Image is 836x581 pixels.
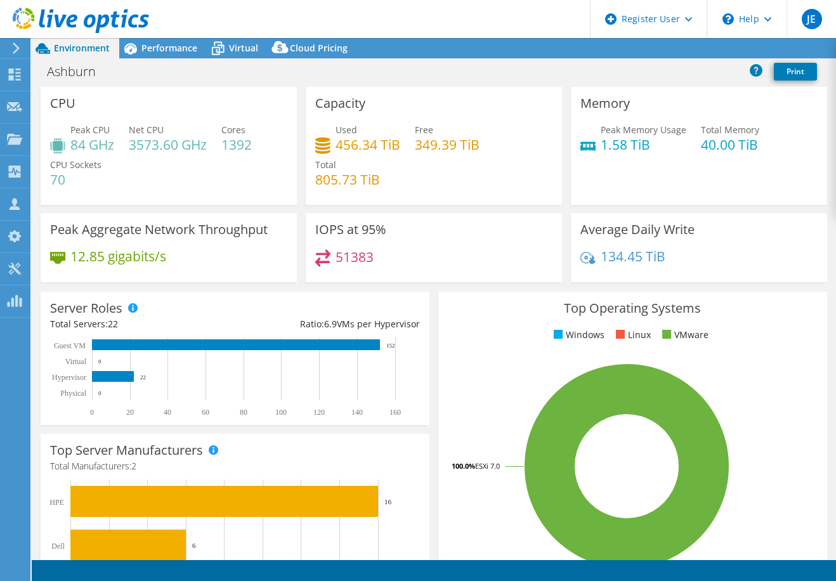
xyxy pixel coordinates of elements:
text: 22 [140,374,146,381]
h3: Average Daily Write [580,223,695,237]
text: 80 [240,408,247,417]
div: Total Servers: [50,317,235,331]
span: Total Memory [701,124,759,136]
h4: 3573.60 GHz [129,138,207,152]
text: 6 [192,542,196,549]
text: Dell [51,542,65,551]
text: Guest VM [54,341,86,350]
text: HPE [49,498,64,507]
h4: 1.58 TiB [601,138,686,152]
span: Free [415,124,433,136]
h4: 70 [50,173,101,186]
li: Windows [551,328,604,342]
text: 0 [90,408,94,417]
text: 0 [98,358,101,365]
li: VMware [659,328,709,342]
span: CPU Sockets [50,159,101,171]
tspan: ESXi 7.0 [475,461,500,471]
text: Hypervisor [52,373,86,382]
h1: Ashburn [41,65,115,79]
span: Environment [54,42,110,54]
h4: 349.39 TiB [415,138,480,152]
tspan: 100.0% [452,461,475,471]
h3: Top Server Manufacturers [50,443,203,457]
h3: Capacity [315,96,365,110]
span: Cloud Pricing [290,42,348,54]
text: 40 [164,408,171,417]
span: 22 [108,318,118,330]
h4: 1392 [221,138,252,152]
span: 6.9 [324,318,337,330]
text: 140 [351,408,363,417]
text: 120 [313,408,325,417]
h3: Server Roles [50,301,122,315]
span: Performance [141,42,197,54]
span: Peak Memory Usage [601,124,686,136]
span: Cores [221,124,245,136]
h4: Total Manufacturers: [50,459,420,473]
h3: Peak Aggregate Network Throughput [50,223,268,237]
text: 60 [202,408,209,417]
h3: CPU [50,96,75,110]
text: 152 [386,343,395,349]
text: Physical [60,389,86,398]
text: 100 [275,408,287,417]
h4: 805.73 TiB [315,173,380,186]
h4: 51383 [336,250,374,264]
h3: Memory [580,96,630,110]
div: Ratio: VMs per Hypervisor [235,317,419,331]
h4: 12.85 gigabits/s [70,249,166,263]
h3: IOPS at 95% [315,223,386,237]
h4: 456.34 TiB [336,138,400,152]
svg: \n [722,13,734,25]
span: Total [315,159,336,171]
h4: 134.45 TiB [601,249,665,263]
span: JE [802,9,822,29]
text: Virtual [65,357,87,366]
li: Linux [613,328,651,342]
span: Virtual [229,42,258,54]
text: 160 [389,408,401,417]
span: Used [336,124,357,136]
span: Peak CPU [70,124,110,136]
h3: Top Operating Systems [448,301,818,315]
h4: 40.00 TiB [701,138,759,152]
text: 20 [126,408,134,417]
span: 2 [131,460,136,472]
text: 16 [384,498,392,506]
text: 0 [98,390,101,396]
a: Print [774,63,817,81]
span: Net CPU [129,124,164,136]
h4: 84 GHz [70,138,114,152]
